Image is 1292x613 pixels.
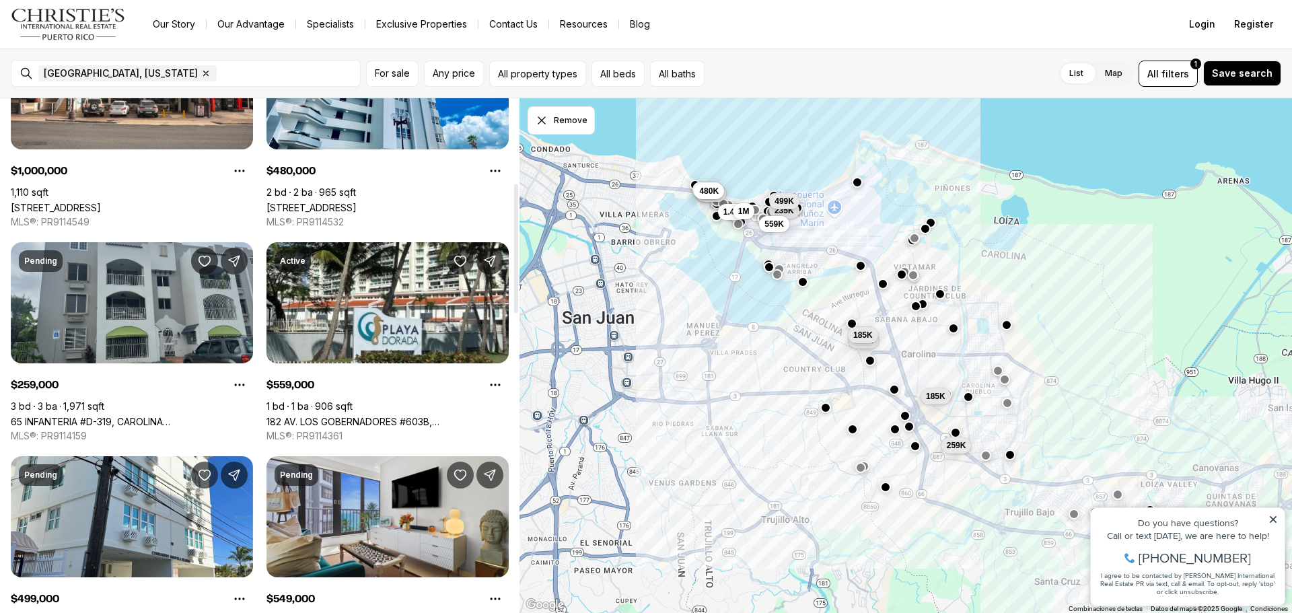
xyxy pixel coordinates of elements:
button: 559K [759,216,789,232]
p: Pending [280,470,313,480]
button: 1.4M [718,204,747,220]
a: Our Story [142,15,206,34]
button: All baths [650,61,705,87]
span: 480K [699,186,719,196]
button: Share Property [221,462,248,489]
span: [GEOGRAPHIC_DATA], [US_STATE] [44,68,198,79]
button: Save Property: 65 INFANTERIA #D-319 [191,248,218,275]
button: Property options [482,371,509,398]
button: Save Property: 3819 AVE. ISLA VERDE AVE #5A [447,462,474,489]
button: 625K [692,182,723,198]
span: 235K [775,205,794,216]
span: Register [1234,19,1273,30]
label: Map [1094,61,1133,85]
button: Property options [482,585,509,612]
span: 185K [853,330,873,340]
span: All [1147,67,1159,81]
button: 200K [849,332,879,349]
button: Register [1226,11,1281,38]
div: Do you have questions? [14,30,194,40]
a: Specialists [296,15,365,34]
button: All property types [489,61,586,87]
button: Share Property [476,248,503,275]
span: Login [1189,19,1215,30]
span: 1 [1194,59,1197,69]
button: Property options [226,157,253,184]
p: Pending [24,256,57,266]
button: 185K [921,388,951,404]
span: 185K [926,391,945,402]
button: Property options [226,585,253,612]
button: 235K [769,203,799,219]
button: Dismiss drawing [528,106,595,135]
button: 185K [848,327,878,343]
button: Allfilters1 [1139,61,1198,87]
button: Any price [424,61,484,87]
a: Resources [549,15,618,34]
a: Our Advantage [207,15,295,34]
span: 1M [738,206,750,217]
button: Save search [1203,61,1281,86]
button: 259K [941,437,972,454]
button: Property options [226,371,253,398]
button: 1M [733,203,755,219]
a: 3205 ISLA VERDE AVE #307, CAROLINA PR, 00979 [266,202,357,213]
img: logo [11,8,126,40]
button: Property options [482,157,509,184]
span: [PHONE_NUMBER] [55,63,168,77]
span: 559K [764,219,784,229]
p: Pending [24,470,57,480]
button: Save Property: 18 AMAPOLA ST #3 [191,462,218,489]
button: Login [1181,11,1223,38]
button: All beds [591,61,645,87]
span: For sale [375,68,410,79]
a: Exclusive Properties [365,15,478,34]
span: filters [1161,67,1189,81]
a: 5900 AVENIDA ISLA VERDE #5, PR, 00917 [11,202,101,213]
button: Share Property [476,462,503,489]
span: Any price [433,68,475,79]
span: I agree to be contacted by [PERSON_NAME] International Real Estate PR via text, call & email. To ... [17,83,192,108]
button: Save Property: 182 AV. LOS GOBERNADORES #603B [447,248,474,275]
a: 182 AV. LOS GOBERNADORES #603B, CAROLINA PR, 00979 [266,416,509,427]
button: Share Property [221,248,248,275]
button: 480K [694,183,724,199]
button: Contact Us [478,15,548,34]
a: Blog [619,15,661,34]
span: 499K [775,196,794,207]
a: 65 INFANTERIA #D-319, CAROLINA PR, 00985 [11,416,253,427]
span: 259K [947,440,966,451]
span: Save search [1212,68,1272,79]
p: Active [280,256,306,266]
button: 499K [769,193,799,209]
div: Call or text [DATE], we are here to help! [14,43,194,52]
button: For sale [366,61,419,87]
span: 1.4M [723,207,742,217]
label: List [1058,61,1094,85]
